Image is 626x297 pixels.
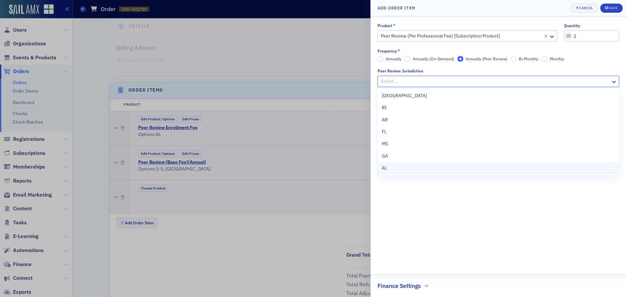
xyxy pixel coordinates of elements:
input: Annually [378,56,383,62]
input: Monthly [542,56,547,62]
div: Product [378,23,392,28]
abbr: This field is required [397,49,400,53]
input: Annually (Peer Review) [457,56,463,62]
h2: Finance Settings [378,282,421,290]
input: Annually (On-Demand) [405,56,410,62]
div: Frequency [378,49,397,53]
span: AL [382,165,387,171]
span: MS [382,141,388,147]
div: Cancel [579,6,593,10]
span: FL [382,128,387,135]
input: Bi-Monthly [511,56,516,62]
span: GA [382,153,388,159]
h4: Add Order Item [378,5,415,11]
div: Save [609,6,618,10]
span: AR [382,116,388,123]
span: [GEOGRAPHIC_DATA] [382,92,427,99]
span: Bi-Monthly [519,56,538,61]
div: Peer Review Jurisdiction [378,68,423,73]
span: Monthly [550,56,564,61]
button: Cancel [571,4,598,13]
span: Annually (On-Demand) [413,56,454,61]
span: RI [382,104,387,111]
span: Annually (Peer Review) [466,56,507,61]
button: Save [600,4,623,13]
span: Annually [386,56,401,61]
abbr: This field is required [393,23,395,28]
div: quantity [564,23,580,28]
